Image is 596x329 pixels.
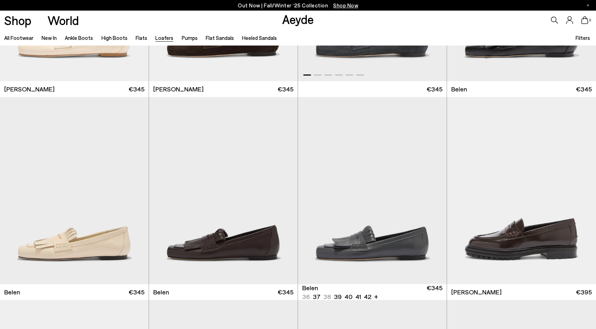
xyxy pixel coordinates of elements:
a: World [48,14,79,26]
a: Loafers [155,35,173,41]
a: Shop [4,14,31,26]
span: €345 [576,85,592,94]
span: Belen [4,288,20,297]
a: Heeled Sandals [242,35,277,41]
a: [PERSON_NAME] €345 [149,81,298,97]
a: New In [42,35,57,41]
ul: variant [302,292,369,301]
a: Belen €345 [447,81,596,97]
a: €345 [298,81,447,97]
a: Belen €345 [149,284,298,300]
img: Belen Tassel Loafers [298,97,447,284]
li: 41 [355,292,361,301]
a: Flats [136,35,147,41]
span: [PERSON_NAME] [153,85,204,94]
span: 0 [588,18,592,22]
span: Belen [302,283,318,292]
li: 37 [313,292,321,301]
a: High Boots [101,35,128,41]
span: €345 [427,85,442,94]
span: Filters [576,35,590,41]
span: €345 [278,288,293,297]
div: 1 / 6 [298,97,447,284]
span: €395 [576,288,592,297]
a: 0 [581,16,588,24]
a: Next slide Previous slide [298,97,447,284]
li: 39 [334,292,342,301]
li: 40 [344,292,353,301]
li: 42 [364,292,371,301]
span: [PERSON_NAME] [451,288,502,297]
img: Leon Loafers [447,97,596,284]
li: + [374,292,378,301]
span: €345 [129,85,144,94]
span: Navigate to /collections/new-in [333,2,358,8]
span: Belen [451,85,467,94]
a: [PERSON_NAME] €395 [447,284,596,300]
a: Flat Sandals [206,35,234,41]
span: [PERSON_NAME] [4,85,55,94]
p: Out Now | Fall/Winter ‘25 Collection [238,1,358,10]
a: Pumps [182,35,198,41]
a: Ankle Boots [65,35,93,41]
span: €345 [278,85,293,94]
span: Belen [153,288,169,297]
a: All Footwear [4,35,33,41]
img: Belen Tassel Loafers [149,97,298,284]
span: €345 [129,288,144,297]
span: €345 [427,283,442,301]
a: Aeyde [282,12,314,26]
a: Belen 36 37 38 39 40 41 42 + €345 [298,284,447,300]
